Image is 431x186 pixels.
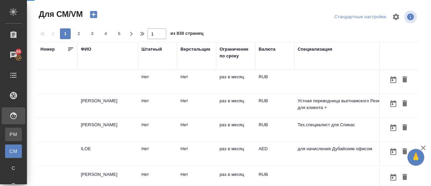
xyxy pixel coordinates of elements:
[114,30,125,37] span: 5
[410,150,422,164] span: 🙏
[399,145,410,158] button: Удалить
[86,9,102,20] button: Создать
[255,142,294,166] td: AED
[388,122,399,134] button: Открыть календарь загрузки
[12,48,25,55] span: 86
[5,128,22,141] a: PM
[5,144,22,158] a: CM
[388,145,399,158] button: Открыть календарь загрузки
[100,28,111,39] button: 4
[177,118,216,142] td: Нет
[404,10,418,23] span: Посмотреть информацию
[40,46,55,53] div: Номер
[333,12,388,22] div: split button
[399,98,410,110] button: Удалить
[220,46,252,59] div: Ограничение по сроку
[255,70,294,94] td: RUB
[177,70,216,94] td: Нет
[399,74,410,86] button: Удалить
[399,122,410,134] button: Удалить
[216,94,255,118] td: раз в месяц
[77,118,138,142] td: [PERSON_NAME]
[37,9,83,20] span: Для СМ/VM
[138,142,177,166] td: Нет
[216,142,255,166] td: раз в месяц
[259,46,275,53] div: Валюта
[77,142,138,166] td: ILOE
[255,94,294,118] td: RUB
[81,46,91,53] div: ФИО
[298,145,392,152] p: для начисления Дубайским офисом
[2,47,25,63] a: 86
[8,165,19,171] span: С
[138,118,177,142] td: Нет
[73,30,84,37] span: 2
[114,28,125,39] button: 5
[255,118,294,142] td: RUB
[180,46,210,53] div: Верстальщик
[138,70,177,94] td: Нет
[407,149,424,166] button: 🙏
[5,161,22,175] a: С
[388,9,404,25] span: Настроить таблицу
[73,28,84,39] button: 2
[170,29,203,39] span: из 830 страниц
[388,171,399,184] button: Открыть календарь загрузки
[399,171,410,184] button: Удалить
[87,28,98,39] button: 3
[388,98,399,110] button: Открыть календарь загрузки
[138,94,177,118] td: Нет
[298,98,392,111] p: Устная переводчица вьетнамского Резюме для клиента +
[8,131,19,138] span: PM
[8,148,19,155] span: CM
[216,118,255,142] td: раз в месяц
[87,30,98,37] span: 3
[177,142,216,166] td: Нет
[100,30,111,37] span: 4
[141,46,162,53] div: Штатный
[77,94,138,118] td: [PERSON_NAME]
[216,70,255,94] td: раз в месяц
[177,94,216,118] td: Нет
[388,74,399,86] button: Открыть календарь загрузки
[298,46,332,53] div: Специализация
[298,122,392,128] p: Тех.специалист для Спикас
